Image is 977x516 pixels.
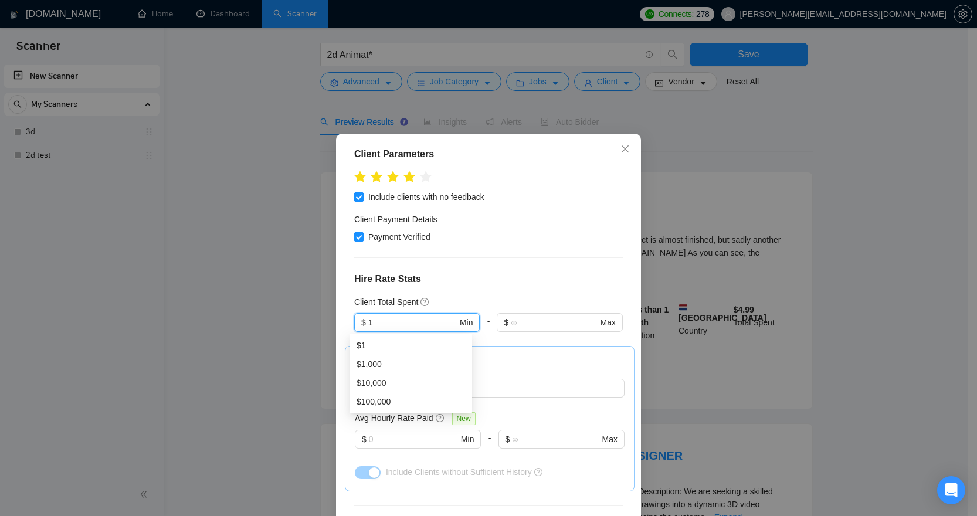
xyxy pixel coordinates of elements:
div: $10,000 [350,374,472,392]
span: Include clients with no feedback [364,191,489,203]
span: $ [361,316,366,329]
h4: Client Payment Details [354,213,437,226]
span: Include Clients without Sufficient History [386,467,532,477]
span: close [620,144,630,154]
button: Close [609,134,641,165]
div: Client Parameters [354,147,623,161]
div: $10,000 [357,376,465,389]
div: $100,000 [350,392,472,411]
h5: Client Total Spent [354,296,418,308]
span: Min [460,316,473,329]
span: star [420,171,432,183]
div: $1,000 [350,355,472,374]
span: star [354,171,366,183]
input: 0 [369,433,459,446]
div: $100,000 [357,395,465,408]
input: ∞ [512,433,599,446]
div: $1 [350,336,472,355]
span: New [452,412,476,425]
span: $ [362,433,367,446]
span: star [403,171,415,183]
div: - [481,430,498,463]
div: $1 [357,339,465,352]
h4: Hire Rate Stats [354,272,623,286]
span: star [371,171,382,183]
div: Open Intercom Messenger [937,476,965,504]
h5: Avg Hourly Rate Paid [355,412,433,425]
span: Max [601,316,616,329]
span: $ [506,433,510,446]
span: Max [602,433,618,446]
span: question-circle [420,297,430,307]
span: Min [461,433,474,446]
span: question-circle [436,413,445,423]
span: Payment Verified [364,230,435,243]
span: $ [504,316,508,329]
input: ∞ [511,316,598,329]
div: - [480,313,497,346]
span: star [387,171,399,183]
span: question-circle [534,468,542,476]
div: $1,000 [357,358,465,371]
input: 0 [368,316,457,329]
